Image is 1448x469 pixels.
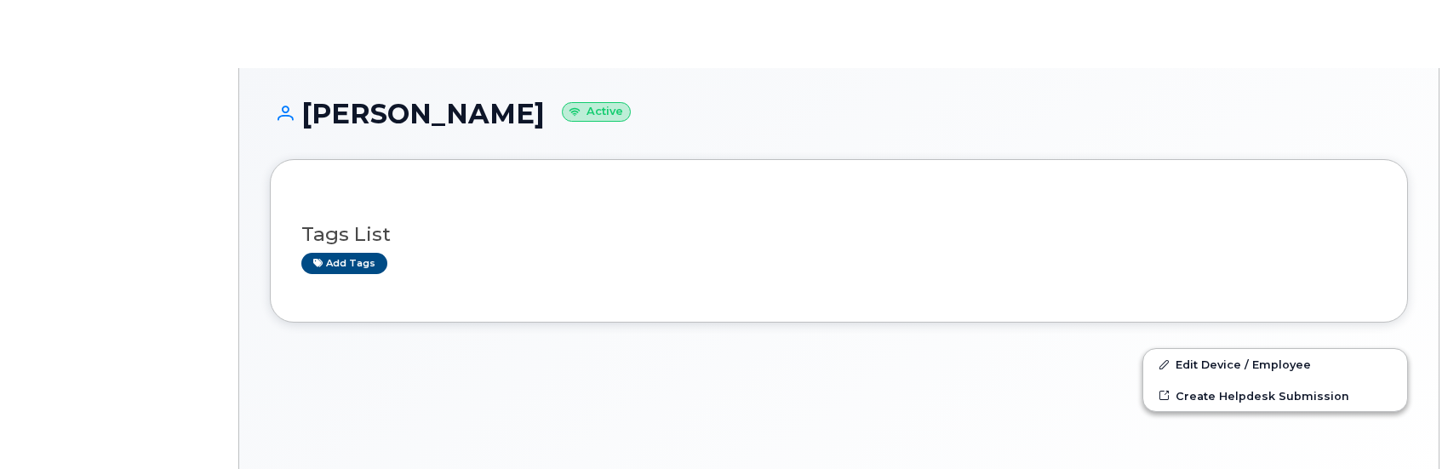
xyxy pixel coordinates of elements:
[1143,349,1407,380] a: Edit Device / Employee
[1143,380,1407,411] a: Create Helpdesk Submission
[270,99,1408,129] h1: [PERSON_NAME]
[562,102,631,122] small: Active
[301,224,1376,245] h3: Tags List
[301,253,387,274] a: Add tags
